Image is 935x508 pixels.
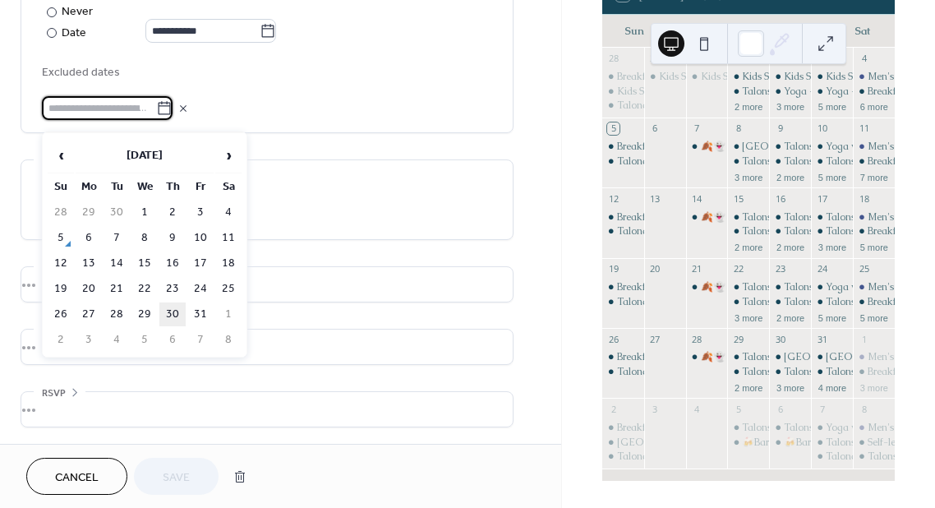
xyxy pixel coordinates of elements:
div: Kids Summer Fun Challenge [602,85,644,99]
div: Breakfast at [GEOGRAPHIC_DATA] [617,140,780,154]
div: ••• [21,330,513,364]
div: Talons Bar - Open [826,155,907,169]
td: 18 [215,252,242,275]
div: 9 [774,122,786,135]
div: Talons Bar - Open [742,350,823,364]
div: Men's Bible Study Group [853,70,895,84]
div: Kids Summer Fun Challenge [617,85,742,99]
div: 7 [691,122,703,135]
div: Self-led Scavenger Hunt for Kid's and Family [853,436,895,450]
td: 2 [48,328,74,352]
div: Yoga - Friday Unwind at the Ridge! [811,85,853,99]
div: Breakfast at [GEOGRAPHIC_DATA] [617,350,780,364]
div: Breakfast at Talons Grille [853,85,895,99]
div: 27 [649,333,661,345]
div: Talons Bar - Open [811,295,853,309]
div: Breakfast at Talons Grille [853,224,895,238]
div: Talons Bar - Open [742,155,823,169]
div: 14 [691,192,703,205]
th: We [131,175,158,199]
div: 15 [732,192,744,205]
button: 5 more [854,239,895,253]
div: Breakfast at Talons Grille [602,140,644,154]
div: Talons Bar - Open [811,155,853,169]
td: 20 [76,277,102,301]
td: 3 [187,201,214,224]
div: Talons Bar - Open [769,280,811,294]
div: 24 [816,263,828,275]
div: Talona Walks! - Self-led Nature Walk Through Resort [617,155,854,169]
td: 3 [76,328,102,352]
div: Sun [615,15,653,48]
div: Kids Summer Fun Challenge [784,70,909,84]
div: Talons Grille - Open [742,365,832,379]
div: Breakfast at Talons Grille [602,421,644,435]
div: Talons Bar - Open [826,436,907,450]
div: 🍻Bar Games with Keith and Kelly 🍻 [727,436,769,450]
div: [GEOGRAPHIC_DATA] - Closed for Private Event [617,436,839,450]
div: 31 [816,333,828,345]
td: 14 [104,252,130,275]
div: 28 [691,333,703,345]
div: 2 [607,403,619,415]
td: 10 [187,226,214,250]
div: Talona Walks! - Self-led Nature Walk Through Resort [602,224,644,238]
div: Talona Walks! - Self-led Nature Walk Through Resort [617,295,854,309]
div: Talona Walks! - Self-led Nature Walk Through Resort [602,99,644,113]
div: Talons Bar - Open [811,365,853,379]
div: Yoga with Beth at Talona Ridge [811,140,853,154]
td: 27 [76,302,102,326]
div: 30 [774,333,786,345]
div: ••• [21,267,513,302]
div: 🍂👻 Kids Resort Challenge 👻🍂 [686,280,728,294]
div: Breakfast at Talons Grille [602,210,644,224]
td: 30 [159,302,186,326]
div: Grandview Hall - Closed for Private Event [727,140,769,154]
td: 15 [131,252,158,275]
div: 4 [691,403,703,415]
div: Breakfast at [GEOGRAPHIC_DATA] [617,70,780,84]
div: 8 [858,403,870,415]
button: 5 more [812,99,853,113]
button: 4 more [812,380,853,394]
div: Talona Rocks! [826,450,888,464]
td: 4 [215,201,242,224]
div: Talons Bar - Open [784,365,865,379]
div: Talona Walks! - Self-led Nature Walk Through Resort [617,450,854,464]
div: Talons Grille - Open [784,295,874,309]
div: Yoga with Beth at Talona Ridge [811,280,853,294]
td: 5 [48,226,74,250]
div: Talons Bar - Open [727,280,769,294]
th: Mo [76,175,102,199]
td: 16 [159,252,186,275]
div: 🍂👻 Kids Resort Challenge 👻🍂 [686,210,728,224]
div: Breakfast at [GEOGRAPHIC_DATA] [617,421,780,435]
div: Talons Bar - Open [727,155,769,169]
div: 20 [649,263,661,275]
div: Breakfast at [GEOGRAPHIC_DATA] [617,280,780,294]
div: 22 [732,263,744,275]
div: Talons Bar - Open [811,210,853,224]
div: 6 [649,122,661,135]
span: › [216,139,241,172]
div: Talons Bar - Open [784,280,865,294]
div: 18 [858,192,870,205]
div: Wed [730,15,767,48]
div: Talons Bar - Open [769,421,811,435]
div: 11 [858,122,870,135]
div: Sat [844,15,882,48]
div: Men's Bible Study Group [853,350,895,364]
div: Talons Grille - Open [826,224,916,238]
div: Talons Bar - Open [727,210,769,224]
div: 🍂👻 Kids Resort Challenge 👻🍂 [701,140,853,154]
span: Excluded dates [42,64,492,81]
td: 7 [104,226,130,250]
div: 25 [858,263,870,275]
th: Th [159,175,186,199]
button: 2 more [728,380,769,394]
div: Talona Walks! - Self-led Nature Walk Through Resort [617,99,854,113]
div: Talons Grille - Open [769,155,811,169]
td: 9 [159,226,186,250]
span: ‹ [48,139,73,172]
div: Talona Walks! - Self-led Nature Walk Through Resort [602,365,644,379]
